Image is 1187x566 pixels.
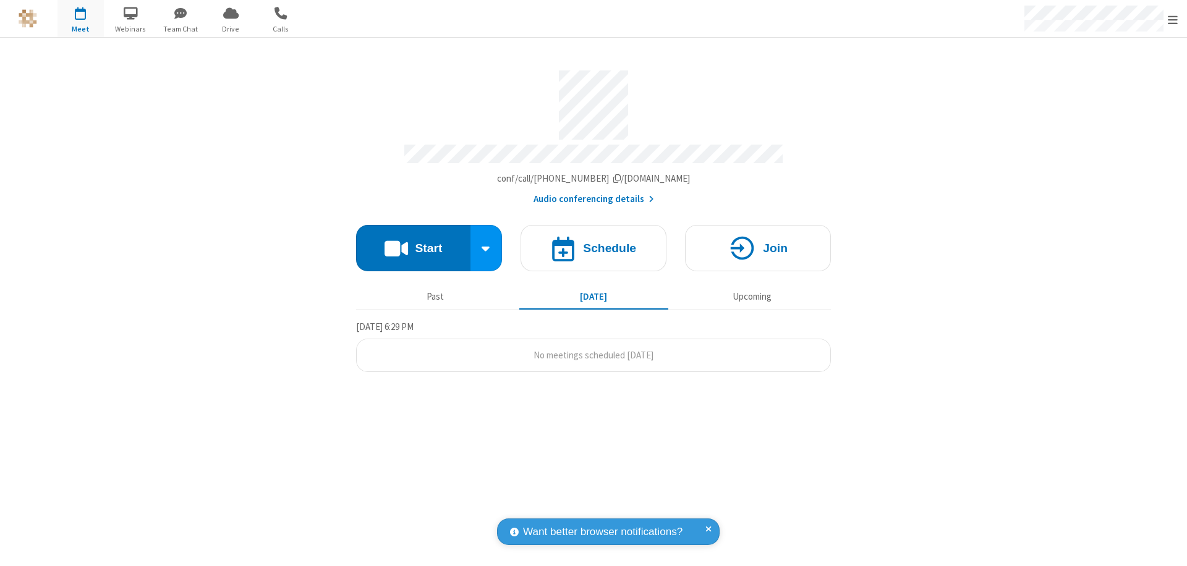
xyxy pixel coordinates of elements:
[356,225,470,271] button: Start
[361,285,510,308] button: Past
[685,225,831,271] button: Join
[415,242,442,254] h4: Start
[497,172,691,184] span: Copy my meeting room link
[108,23,154,35] span: Webinars
[583,242,636,254] h4: Schedule
[356,319,831,373] section: Today's Meetings
[678,285,827,308] button: Upcoming
[158,23,204,35] span: Team Chat
[57,23,104,35] span: Meet
[470,225,503,271] div: Start conference options
[356,61,831,206] section: Account details
[258,23,304,35] span: Calls
[519,285,668,308] button: [DATE]
[208,23,254,35] span: Drive
[534,349,653,361] span: No meetings scheduled [DATE]
[521,225,666,271] button: Schedule
[497,172,691,186] button: Copy my meeting room linkCopy my meeting room link
[19,9,37,28] img: QA Selenium DO NOT DELETE OR CHANGE
[356,321,414,332] span: [DATE] 6:29 PM
[763,242,788,254] h4: Join
[534,192,654,206] button: Audio conferencing details
[523,524,683,540] span: Want better browser notifications?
